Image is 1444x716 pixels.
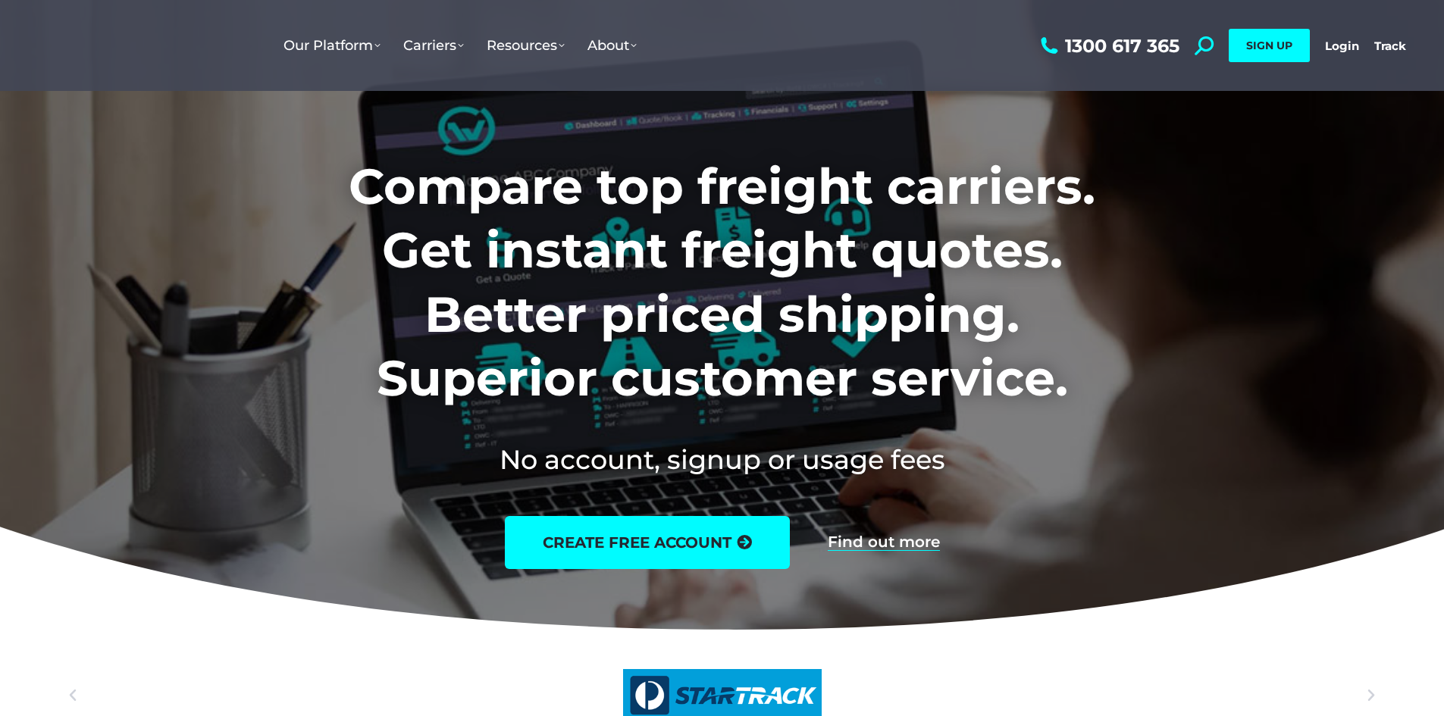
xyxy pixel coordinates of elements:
a: About [576,22,648,69]
a: Login [1325,39,1359,53]
a: Track [1374,39,1406,53]
span: Our Platform [283,37,381,54]
a: 1300 617 365 [1037,36,1179,55]
span: About [587,37,637,54]
a: create free account [505,516,790,569]
a: SIGN UP [1229,29,1310,62]
h1: Compare top freight carriers. Get instant freight quotes. Better priced shipping. Superior custom... [249,155,1195,411]
span: Resources [487,37,565,54]
span: SIGN UP [1246,39,1292,52]
span: Carriers [403,37,464,54]
a: Carriers [392,22,475,69]
h2: No account, signup or usage fees [249,441,1195,478]
a: Resources [475,22,576,69]
a: Our Platform [272,22,392,69]
a: Find out more [828,534,940,551]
